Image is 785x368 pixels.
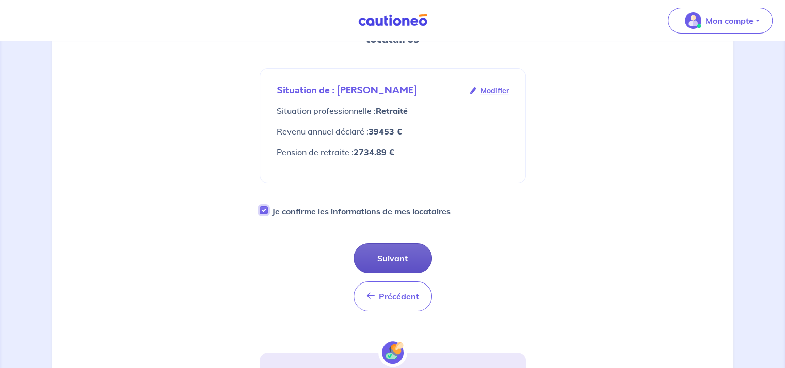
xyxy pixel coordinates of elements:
[354,243,432,273] button: Suivant
[668,8,773,34] button: illu_account_valid_menu.svgMon compte
[277,146,509,158] div: retirementPensionMonthlyIncome
[354,281,432,311] button: Précédent
[277,146,509,158] p: Pension de retraite :
[706,14,754,27] p: Mon compte
[369,126,402,137] strong: 39453 €
[379,291,419,302] span: Précédent
[272,204,451,219] label: Je confirme les informations de mes locataires
[379,338,407,367] img: certif
[354,147,394,157] strong: 2734.89 €
[685,12,701,29] img: illu_account_valid_menu.svg
[470,85,509,96] a: Modifier
[277,85,509,96] div: Situation de : [PERSON_NAME]
[277,105,509,117] p: Situation professionnelle :
[354,14,431,27] img: Cautioneo
[277,125,509,138] p: Revenu annuel déclaré :
[277,125,509,138] div: referenceTaxIncome
[480,85,509,96] span: Modifier
[376,106,408,116] strong: Retraité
